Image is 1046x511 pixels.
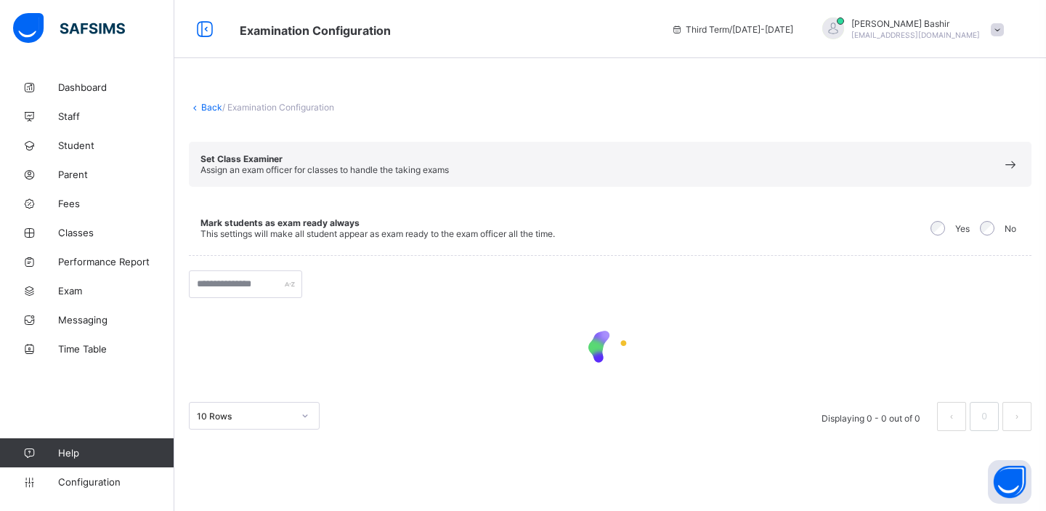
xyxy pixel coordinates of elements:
span: Exam [58,285,174,297]
span: No [1005,223,1016,234]
span: Parent [58,169,174,180]
span: Configuration [58,476,174,488]
span: / Examination Configuration [222,102,334,113]
button: next page [1002,402,1031,431]
span: Performance Report [58,256,174,267]
span: Time Table [58,343,174,355]
span: Staff [58,110,174,122]
span: Classes [58,227,174,238]
span: Fees [58,198,174,209]
button: prev page [937,402,966,431]
img: safsims [13,13,125,44]
button: Open asap [988,460,1031,504]
span: Student [58,140,174,151]
span: [PERSON_NAME] Bashir [851,18,980,29]
span: Assign an exam officer for classes to handle the taking exams [200,164,449,175]
li: 上一页 [937,402,966,431]
li: 0 [970,402,999,431]
span: Yes [955,223,970,234]
span: session/term information [671,24,793,35]
span: Mark students as exam ready always [200,217,555,228]
li: Displaying 0 - 0 out of 0 [811,402,931,431]
div: HamidBashir [808,17,1011,41]
a: 0 [977,407,991,426]
span: [EMAIL_ADDRESS][DOMAIN_NAME] [851,31,980,39]
span: Class Arm Broadsheet [240,23,391,38]
span: This settings will make all student appear as exam ready to the exam officer all the time. [200,228,555,239]
span: Messaging [58,314,174,326]
span: Set Class Examiner [200,153,449,164]
div: 10 Rows [197,411,293,422]
span: Help [58,447,174,459]
span: Dashboard [58,81,174,93]
li: 下一页 [1002,402,1031,431]
a: Back [201,102,222,113]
